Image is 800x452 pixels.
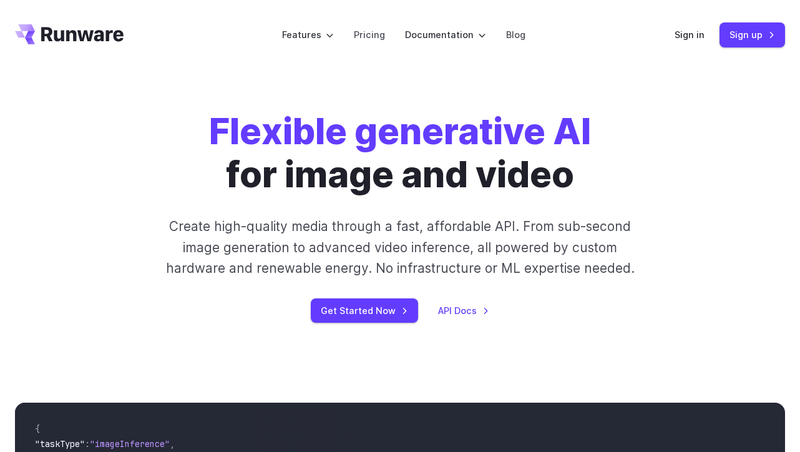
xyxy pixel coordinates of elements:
a: Pricing [354,27,385,42]
a: Sign in [675,27,705,42]
label: Documentation [405,27,486,42]
span: "taskType" [35,438,85,450]
a: Sign up [720,22,785,47]
span: "imageInference" [90,438,170,450]
p: Create high-quality media through a fast, affordable API. From sub-second image generation to adv... [154,216,646,278]
span: { [35,423,40,435]
span: : [85,438,90,450]
label: Features [282,27,334,42]
a: Go to / [15,24,124,44]
a: Get Started Now [311,298,418,323]
a: API Docs [438,303,489,318]
h1: for image and video [209,110,591,196]
span: , [170,438,175,450]
a: Blog [506,27,525,42]
strong: Flexible generative AI [209,109,591,153]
